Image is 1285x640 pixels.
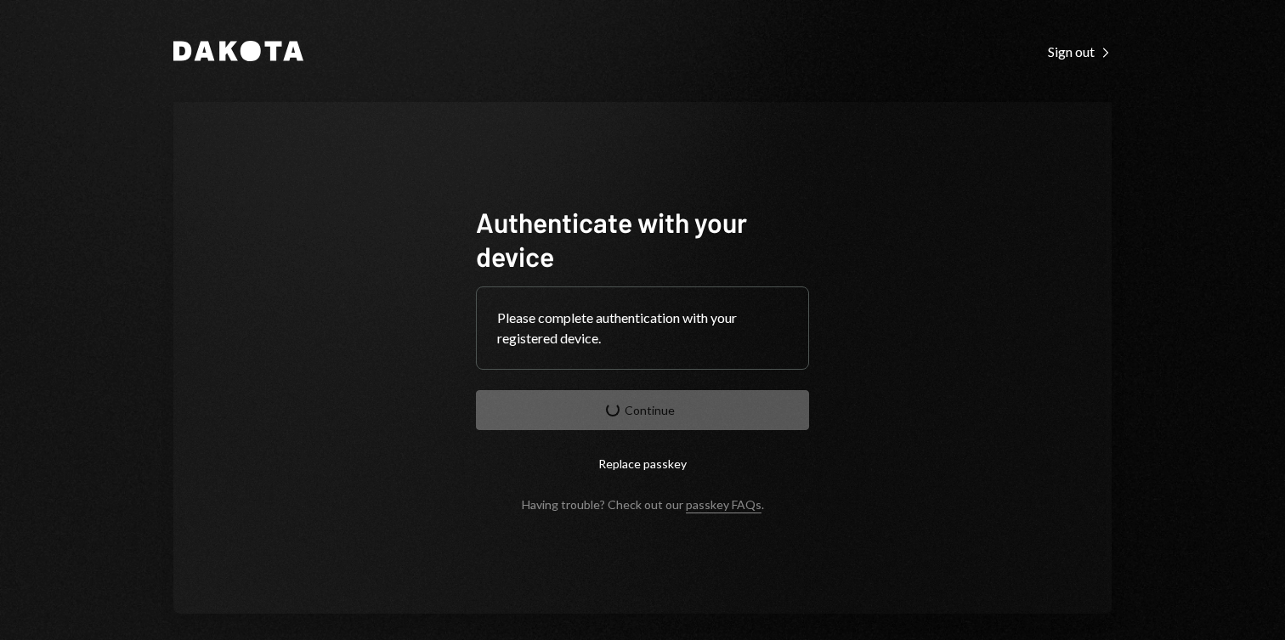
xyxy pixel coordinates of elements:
[686,497,761,513] a: passkey FAQs
[1048,43,1112,60] div: Sign out
[522,497,764,512] div: Having trouble? Check out our .
[476,205,809,273] h1: Authenticate with your device
[1048,42,1112,60] a: Sign out
[476,444,809,484] button: Replace passkey
[497,308,788,348] div: Please complete authentication with your registered device.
